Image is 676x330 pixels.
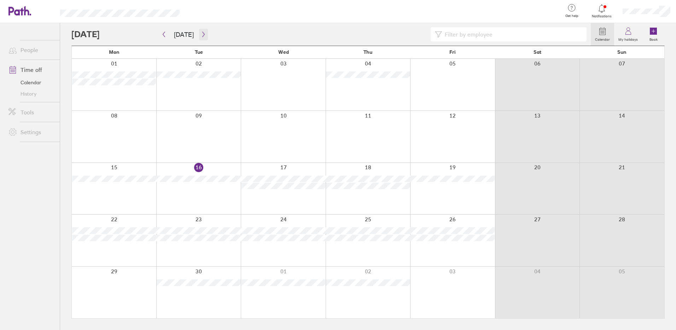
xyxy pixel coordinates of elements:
[109,49,120,55] span: Mon
[642,23,665,46] a: Book
[3,105,60,119] a: Tools
[3,43,60,57] a: People
[363,49,372,55] span: Thu
[591,35,614,42] label: Calendar
[617,49,627,55] span: Sun
[3,125,60,139] a: Settings
[449,49,456,55] span: Fri
[3,77,60,88] a: Calendar
[278,49,289,55] span: Wed
[560,14,583,18] span: Get help
[590,14,613,18] span: Notifications
[168,29,199,40] button: [DATE]
[3,63,60,77] a: Time off
[645,35,662,42] label: Book
[614,35,642,42] label: My holidays
[442,28,582,41] input: Filter by employee
[3,88,60,99] a: History
[590,4,613,18] a: Notifications
[614,23,642,46] a: My holidays
[195,49,203,55] span: Tue
[591,23,614,46] a: Calendar
[534,49,541,55] span: Sat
